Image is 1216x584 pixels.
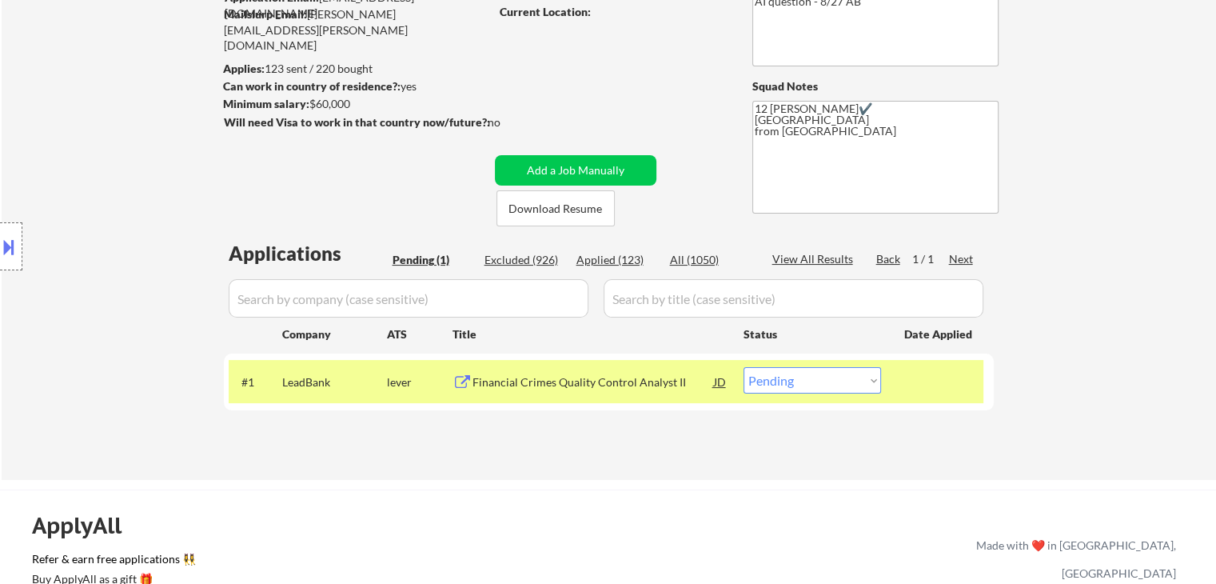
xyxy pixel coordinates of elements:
[224,6,489,54] div: [PERSON_NAME][EMAIL_ADDRESS][PERSON_NAME][DOMAIN_NAME]
[484,252,564,268] div: Excluded (926)
[229,279,588,318] input: Search by company (case sensitive)
[223,79,401,93] strong: Can work in country of residence?:
[32,512,140,539] div: ApplyAll
[500,5,591,18] strong: Current Location:
[224,115,490,129] strong: Will need Visa to work in that country now/future?:
[453,326,728,342] div: Title
[495,155,656,186] button: Add a Job Manually
[744,319,881,348] div: Status
[223,96,489,112] div: $60,000
[772,251,858,267] div: View All Results
[604,279,983,318] input: Search by title (case sensitive)
[32,554,642,570] a: Refer & earn free applications 👯‍♀️
[472,374,714,390] div: Financial Crimes Quality Control Analyst II
[949,251,975,267] div: Next
[904,326,975,342] div: Date Applied
[229,244,387,263] div: Applications
[712,367,728,396] div: JD
[223,62,265,75] strong: Applies:
[670,252,750,268] div: All (1050)
[282,326,387,342] div: Company
[496,190,615,226] button: Download Resume
[488,114,533,130] div: no
[912,251,949,267] div: 1 / 1
[576,252,656,268] div: Applied (123)
[876,251,902,267] div: Back
[223,61,489,77] div: 123 sent / 220 bought
[224,7,307,21] strong: Mailslurp Email:
[223,78,484,94] div: yes
[752,78,999,94] div: Squad Notes
[393,252,472,268] div: Pending (1)
[387,374,453,390] div: lever
[223,97,309,110] strong: Minimum salary:
[387,326,453,342] div: ATS
[282,374,387,390] div: LeadBank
